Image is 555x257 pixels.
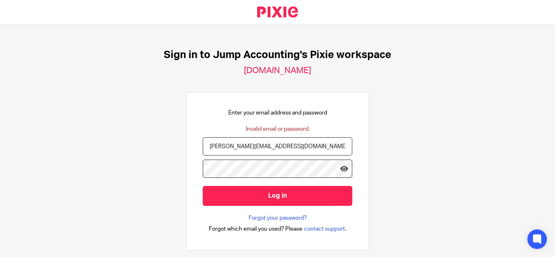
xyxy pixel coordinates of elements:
[164,49,391,61] h1: Sign in to Jump Accounting's Pixie workspace
[209,224,347,233] div: .
[304,225,345,233] span: contact support
[203,186,352,206] input: Log in
[209,225,302,233] span: Forgot which email you used? Please
[246,125,310,133] div: Invalid email or password.
[249,214,307,222] a: Forgot your password?
[228,109,327,117] p: Enter your email address and password
[244,65,311,76] h2: [DOMAIN_NAME]
[203,137,352,155] input: name@example.com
